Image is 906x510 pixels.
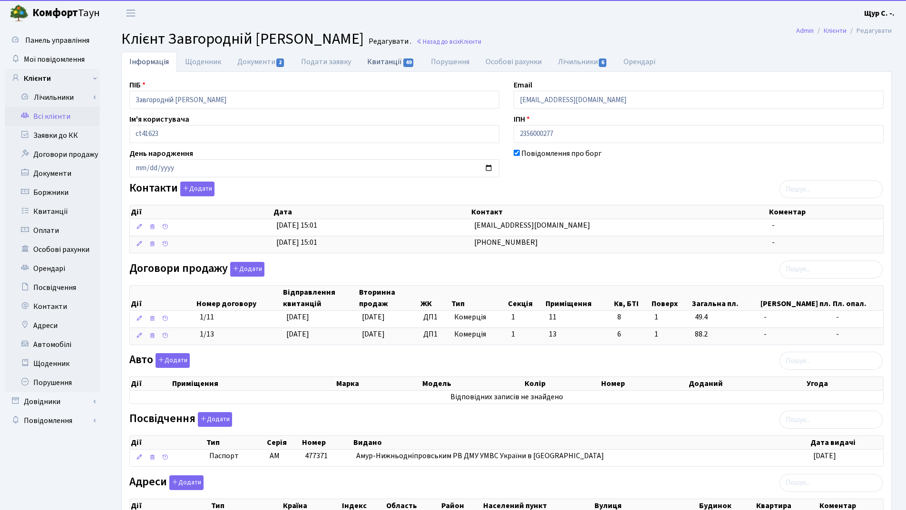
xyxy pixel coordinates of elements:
[5,69,100,88] a: Клієнти
[230,262,264,277] button: Договори продажу
[200,329,214,339] span: 1/13
[286,329,309,339] span: [DATE]
[130,391,883,404] td: Відповідних записів не знайдено
[177,52,229,72] a: Щоденник
[5,202,100,221] a: Квитанції
[474,220,590,231] span: [EMAIL_ADDRESS][DOMAIN_NAME]
[549,329,556,339] span: 13
[5,411,100,430] a: Повідомлення
[474,237,538,248] span: [PHONE_NUMBER]
[514,79,532,91] label: Email
[266,436,301,449] th: Серія
[5,183,100,202] a: Боржники
[5,392,100,411] a: Довідники
[454,312,504,323] span: Комерція
[129,148,193,159] label: День народження
[5,373,100,392] a: Порушення
[521,148,602,159] label: Повідомлення про борг
[454,329,504,340] span: Комерція
[615,52,663,72] a: Орендарі
[847,26,892,36] li: Редагувати
[129,412,232,427] label: Посвідчення
[5,50,100,69] a: Мої повідомлення
[24,54,85,65] span: Мої повідомлення
[130,377,171,390] th: Дії
[5,107,100,126] a: Всі клієнти
[511,312,515,322] span: 1
[129,182,214,196] label: Контакти
[130,286,195,310] th: Дії
[695,312,756,323] span: 49.4
[477,52,550,72] a: Особові рахунки
[282,286,358,310] th: Відправлення квитанцій
[367,37,411,46] small: Редагувати .
[545,286,613,310] th: Приміщення
[772,220,775,231] span: -
[550,52,615,72] a: Лічильники
[514,114,530,125] label: ІПН
[129,353,190,368] label: Авто
[760,286,832,310] th: [PERSON_NAME] пл.
[423,52,477,72] a: Порушення
[129,114,189,125] label: Ім'я користувача
[416,37,481,46] a: Назад до всіхКлієнти
[198,412,232,427] button: Посвідчення
[10,4,29,23] img: logo.png
[764,329,828,340] span: -
[5,126,100,145] a: Заявки до КК
[5,164,100,183] a: Документи
[270,451,280,461] span: АМ
[421,377,523,390] th: Модель
[209,451,262,462] span: Паспорт
[5,31,100,50] a: Панель управління
[423,312,447,323] span: ДП1
[524,377,600,390] th: Колір
[423,329,447,340] span: ДП1
[507,286,545,310] th: Секція
[228,260,264,277] a: Додати
[129,475,204,490] label: Адреси
[824,26,847,36] a: Клієнти
[470,205,768,219] th: Контакт
[836,312,879,323] span: -
[129,262,264,277] label: Договори продажу
[229,52,293,72] a: Документи
[809,436,883,449] th: Дата видачі
[617,329,647,340] span: 6
[276,58,284,67] span: 2
[5,297,100,316] a: Контакти
[358,286,419,310] th: Вторинна продаж
[403,58,414,67] span: 49
[5,240,100,259] a: Особові рахунки
[5,354,100,373] a: Щоденник
[171,377,336,390] th: Приміщення
[5,278,100,297] a: Посвідчення
[779,352,883,370] input: Пошук...
[832,286,883,310] th: Пл. опал.
[695,329,756,340] span: 88.2
[356,451,604,461] span: Амур-Нижньодніпровським РВ ДМУ УМВС України в [GEOGRAPHIC_DATA]
[836,329,879,340] span: -
[153,352,190,368] a: Додати
[156,353,190,368] button: Авто
[130,436,205,449] th: Дії
[511,329,515,339] span: 1
[195,411,232,427] a: Додати
[205,436,266,449] th: Тип
[688,377,806,390] th: Доданий
[864,8,895,19] a: Щур С. -.
[796,26,814,36] a: Admin
[599,58,606,67] span: 6
[359,52,422,71] a: Квитанції
[782,21,906,41] nav: breadcrumb
[691,286,760,310] th: Загальна пл.
[178,180,214,197] a: Додати
[195,286,282,310] th: Номер договору
[600,377,688,390] th: Номер
[549,312,556,322] span: 11
[779,260,883,279] input: Пошук...
[460,37,481,46] span: Клієнти
[293,52,359,72] a: Подати заявку
[5,221,100,240] a: Оплати
[121,28,364,50] span: Клієнт Завгородній [PERSON_NAME]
